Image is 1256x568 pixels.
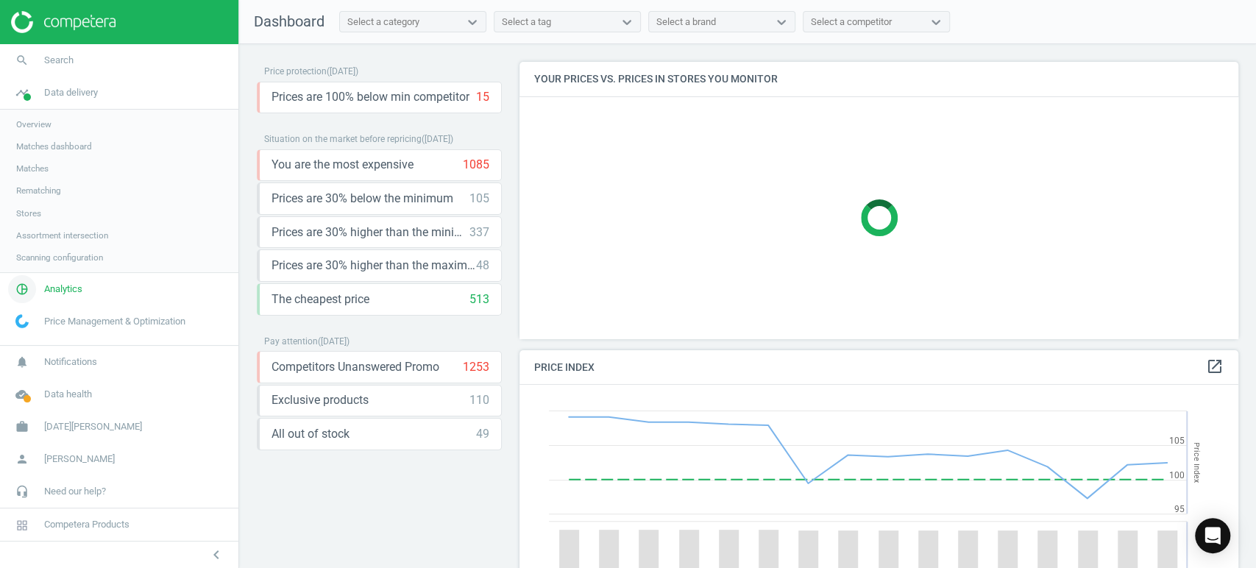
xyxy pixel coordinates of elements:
span: [PERSON_NAME] [44,452,115,466]
tspan: Price Index [1192,442,1202,483]
span: Notifications [44,355,97,369]
span: The cheapest price [272,291,369,308]
i: person [8,445,36,473]
img: wGWNvw8QSZomAAAAABJRU5ErkJggg== [15,314,29,328]
i: notifications [8,348,36,376]
text: 105 [1169,436,1185,446]
h4: Your prices vs. prices in stores you monitor [519,62,1238,96]
span: Dashboard [254,13,324,30]
button: chevron_left [198,545,235,564]
span: [DATE][PERSON_NAME] [44,420,142,433]
span: Price protection [264,66,327,77]
div: Select a tag [502,15,551,29]
span: Overview [16,118,52,130]
text: 100 [1169,470,1185,480]
span: ( [DATE] ) [318,336,350,347]
h4: Price Index [519,350,1238,385]
span: Matches [16,163,49,174]
i: timeline [8,79,36,107]
span: You are the most expensive [272,157,414,173]
div: Select a competitor [811,15,892,29]
span: Situation on the market before repricing [264,134,422,144]
i: cloud_done [8,380,36,408]
span: Exclusive products [272,392,369,408]
div: Select a category [347,15,419,29]
span: Price Management & Optimization [44,315,185,328]
span: ( [DATE] ) [422,134,453,144]
span: Competitors Unanswered Promo [272,359,439,375]
span: Matches dashboard [16,141,92,152]
i: open_in_new [1206,358,1224,375]
span: Prices are 100% below min competitor [272,89,469,105]
span: Data health [44,388,92,401]
div: 49 [476,426,489,442]
div: 1085 [463,157,489,173]
i: pie_chart_outlined [8,275,36,303]
div: Open Intercom Messenger [1195,518,1230,553]
i: headset_mic [8,478,36,505]
span: Scanning configuration [16,252,103,263]
i: chevron_left [207,546,225,564]
div: 105 [469,191,489,207]
span: Search [44,54,74,67]
div: 337 [469,224,489,241]
span: ( [DATE] ) [327,66,358,77]
span: Need our help? [44,485,106,498]
div: 513 [469,291,489,308]
span: Prices are 30% higher than the maximal [272,258,476,274]
div: 48 [476,258,489,274]
span: Prices are 30% higher than the minimum [272,224,469,241]
i: work [8,413,36,441]
i: search [8,46,36,74]
a: open_in_new [1206,358,1224,377]
span: All out of stock [272,426,350,442]
div: 1253 [463,359,489,375]
div: 110 [469,392,489,408]
div: Select a brand [656,15,716,29]
span: Analytics [44,283,82,296]
div: 15 [476,89,489,105]
span: Stores [16,207,41,219]
span: Competera Products [44,518,129,531]
text: 95 [1174,504,1185,514]
span: Data delivery [44,86,98,99]
span: Assortment intersection [16,230,108,241]
span: Pay attention [264,336,318,347]
span: Prices are 30% below the minimum [272,191,453,207]
img: ajHJNr6hYgQAAAAASUVORK5CYII= [11,11,116,33]
span: Rematching [16,185,61,196]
